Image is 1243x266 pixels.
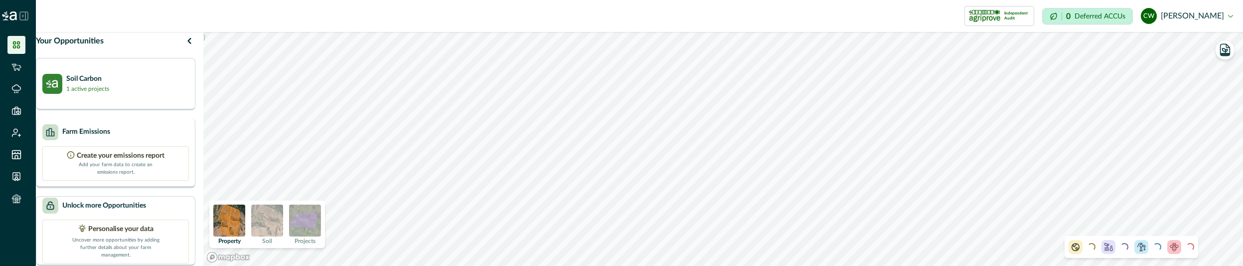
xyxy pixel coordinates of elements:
[251,205,283,237] img: soil preview
[78,161,153,176] p: Add your farm data to create an emissions report.
[36,35,104,47] p: Your Opportunities
[66,74,109,84] p: Soil Carbon
[88,224,154,235] p: Personalise your data
[1141,4,1233,28] button: cadel watson[PERSON_NAME]
[218,238,241,244] p: Property
[62,127,110,137] p: Farm Emissions
[1193,218,1243,266] iframe: Chat Widget
[1075,12,1125,20] p: Deferred ACCUs
[969,8,1000,24] img: certification logo
[213,205,245,237] img: property preview
[66,235,165,259] p: Uncover more opportunities by adding further details about your farm management.
[77,151,164,161] p: Create your emissions report
[289,205,321,237] img: projects preview
[262,238,272,244] p: Soil
[206,252,250,263] a: Mapbox logo
[295,238,315,244] p: Projects
[1004,11,1030,21] p: Independent Audit
[1066,12,1071,20] p: 0
[66,84,109,93] p: 1 active projects
[62,201,146,211] p: Unlock more Opportunities
[2,11,17,20] img: Logo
